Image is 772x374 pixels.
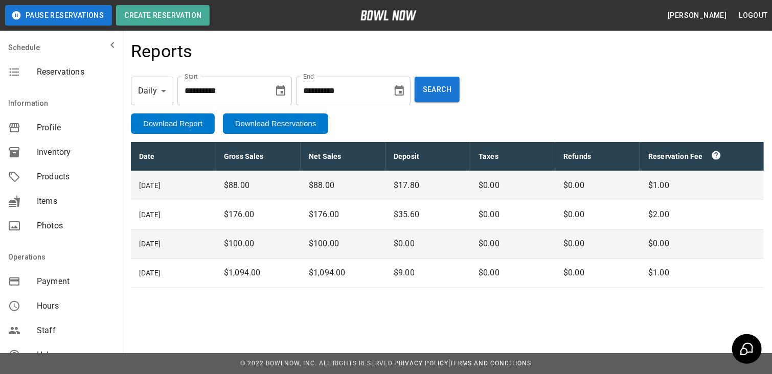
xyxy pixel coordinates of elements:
[309,208,377,221] p: $176.00
[563,267,632,279] p: $0.00
[270,81,291,101] button: Choose date, selected date is Sep 13, 2025
[309,179,377,192] p: $88.00
[240,360,394,367] span: © 2022 BowlNow, Inc. All Rights Reserved.
[664,6,731,25] button: [PERSON_NAME]
[479,179,547,192] p: $0.00
[563,238,632,250] p: $0.00
[37,122,115,134] span: Profile
[301,142,385,171] th: Net Sales
[309,267,377,279] p: $1,094.00
[37,195,115,207] span: Items
[563,179,632,192] p: $0.00
[37,349,115,361] span: Help
[711,150,721,160] svg: Reservation fees paid directly to BowlNow by customer
[394,360,448,367] a: Privacy Policy
[450,360,532,367] a: Terms and Conditions
[735,6,772,25] button: Logout
[131,41,193,62] h4: Reports
[648,179,756,192] p: $1.00
[37,324,115,337] span: Staff
[385,142,470,171] th: Deposit
[37,146,115,158] span: Inventory
[555,142,640,171] th: Refunds
[479,267,547,279] p: $0.00
[131,229,216,259] td: [DATE]
[216,142,301,171] th: Gross Sales
[648,208,756,221] p: $2.00
[648,267,756,279] p: $1.00
[479,238,547,250] p: $0.00
[309,238,377,250] p: $100.00
[389,81,410,101] button: Choose date, selected date is Sep 20, 2025
[5,5,112,26] button: Pause Reservations
[37,220,115,232] span: Photos
[394,267,462,279] p: $9.00
[131,142,216,171] th: Date
[479,208,547,221] p: $0.00
[648,150,756,162] div: Reservation Fee
[223,113,328,134] button: Download Reservations
[37,300,115,312] span: Hours
[37,275,115,288] span: Payment
[131,77,173,105] div: Daily
[131,142,764,288] table: sticky table
[563,208,632,221] p: $0.00
[648,238,756,250] p: $0.00
[224,208,292,221] p: $176.00
[224,238,292,250] p: $100.00
[131,171,216,200] td: [DATE]
[224,179,292,192] p: $88.00
[415,77,460,102] button: Search
[131,200,216,229] td: [DATE]
[37,66,115,78] span: Reservations
[470,142,555,171] th: Taxes
[131,113,215,134] button: Download Report
[224,267,292,279] p: $1,094.00
[116,5,210,26] button: Create Reservation
[360,10,417,20] img: logo
[394,179,462,192] p: $17.80
[131,259,216,288] td: [DATE]
[394,238,462,250] p: $0.00
[394,208,462,221] p: $35.60
[37,171,115,183] span: Products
